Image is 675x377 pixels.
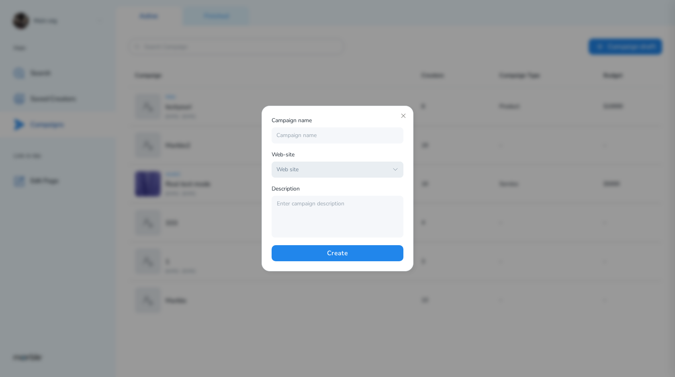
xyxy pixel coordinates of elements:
div: Web-site [272,150,403,162]
input: Campaign name [272,127,403,143]
div: Web site [276,166,388,174]
button: Create [272,245,403,261]
div: Description [272,184,403,196]
div: Campaign name [272,116,403,127]
button: Web site [272,162,403,178]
